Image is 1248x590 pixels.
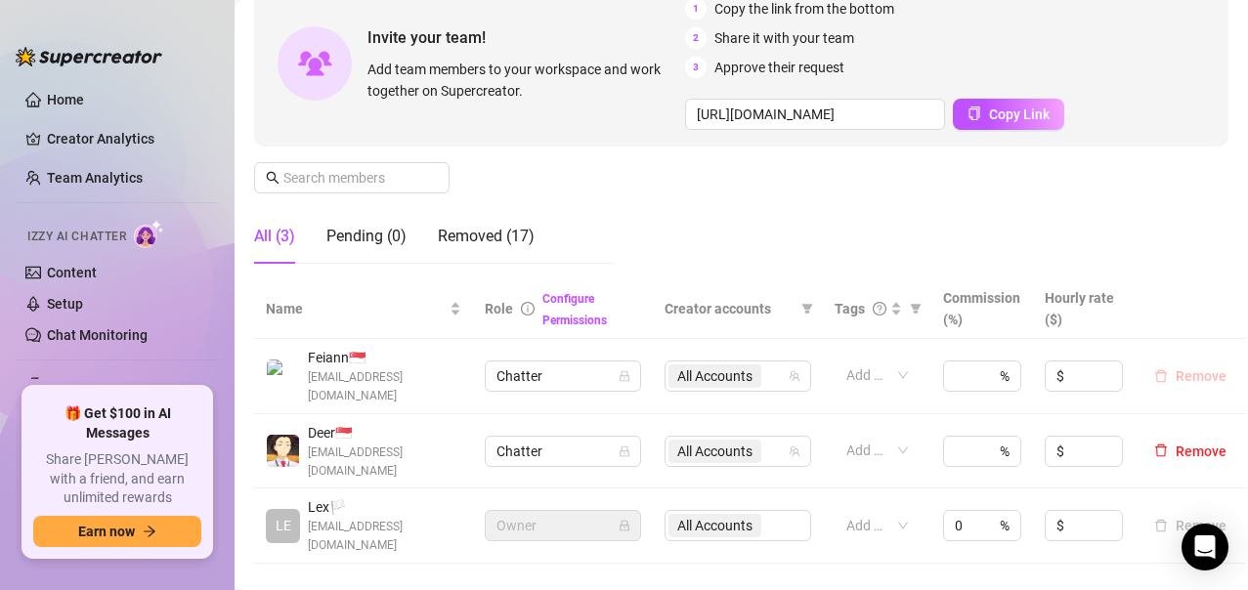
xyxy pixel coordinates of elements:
span: delete [1154,443,1168,457]
span: search [266,171,280,185]
span: Feiann 🇸🇬 [308,347,461,368]
img: Deer [267,435,299,467]
span: [EMAIL_ADDRESS][DOMAIN_NAME] [308,518,461,555]
span: arrow-right [143,525,156,538]
div: All (3) [254,225,295,248]
th: Hourly rate ($) [1033,279,1135,339]
th: Commission (%) [931,279,1033,339]
span: Add team members to your workspace and work together on Supercreator. [367,59,677,102]
span: Remove [1176,443,1226,459]
span: Name [266,298,446,319]
a: Configure Permissions [542,292,607,327]
span: copy [968,106,981,120]
a: Creator Analytics [47,123,203,154]
span: 3 [685,57,707,78]
span: lock [619,520,630,531]
div: Pending (0) [326,225,407,248]
span: lock [619,370,630,382]
span: Izzy AI Chatter [27,228,126,246]
span: Tags [835,298,865,319]
span: All Accounts [677,441,753,462]
span: Earn now [78,524,135,539]
span: Role [485,301,513,316]
img: logo-BBDzfeDw.svg [16,47,162,66]
a: Home [47,92,84,107]
span: delete [1154,369,1168,383]
button: Remove [1146,364,1234,388]
span: lock [619,445,630,457]
span: Copy Link [989,106,1050,122]
span: filter [797,294,817,323]
span: Chatter [496,361,629,391]
span: All Accounts [668,440,761,463]
span: filter [910,303,922,315]
img: AI Chatter [134,220,164,248]
span: Chatter [496,437,629,466]
div: Open Intercom Messenger [1182,524,1228,570]
button: Copy Link [953,99,1064,130]
span: 2 [685,27,707,49]
span: filter [906,294,925,323]
span: info-circle [521,302,535,316]
span: Share [PERSON_NAME] with a friend, and earn unlimited rewards [33,450,201,508]
button: Remove [1146,440,1234,463]
a: Team Analytics [47,170,143,186]
th: Name [254,279,473,339]
span: team [789,445,800,457]
button: Earn nowarrow-right [33,516,201,547]
span: All Accounts [668,364,761,388]
span: filter [801,303,813,315]
input: Search members [283,167,422,189]
span: Invite your team! [367,25,685,50]
span: All Accounts [677,365,753,387]
span: question-circle [873,302,886,316]
a: Content [47,265,97,280]
div: Removed (17) [438,225,535,248]
span: team [789,370,800,382]
img: Feiann [267,359,299,392]
span: Automations [47,369,186,400]
span: [EMAIL_ADDRESS][DOMAIN_NAME] [308,443,461,481]
span: Remove [1176,368,1226,384]
span: 🎁 Get $100 in AI Messages [33,404,201,442]
span: LE [276,515,291,536]
span: Owner [496,511,629,540]
a: Chat Monitoring [47,327,148,343]
span: [EMAIL_ADDRESS][DOMAIN_NAME] [308,368,461,405]
button: Remove [1146,514,1234,537]
span: Creator accounts [665,298,794,319]
span: Deer 🇸🇬 [308,422,461,443]
span: Lex 🏳️ [308,496,461,518]
span: Share it with your team [714,27,854,49]
span: Approve their request [714,57,844,78]
a: Setup [47,296,83,312]
span: thunderbolt [25,377,41,393]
